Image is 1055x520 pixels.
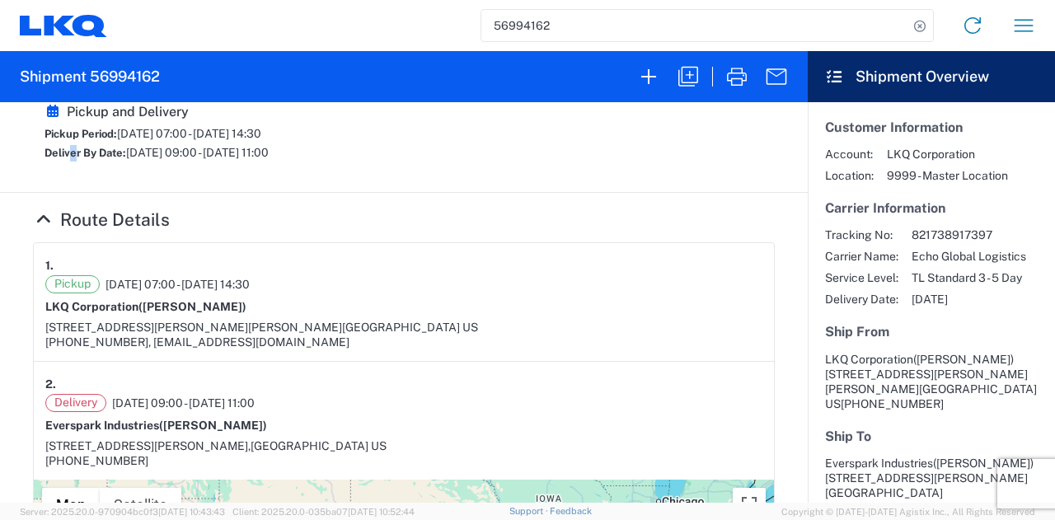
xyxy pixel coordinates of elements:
span: [STREET_ADDRESS][PERSON_NAME][PERSON_NAME] [825,368,1028,396]
span: Pickup Period: [45,128,117,140]
span: Delivery [45,394,106,412]
h2: Shipment 56994162 [20,67,160,87]
div: [PHONE_NUMBER], [EMAIL_ADDRESS][DOMAIN_NAME] [45,335,762,349]
span: [GEOGRAPHIC_DATA] US [251,439,387,452]
a: Support [509,506,551,516]
span: [DATE] 07:00 - [DATE] 14:30 [105,277,250,292]
h5: Pickup and Delivery [45,104,269,119]
span: Service Level: [825,270,898,285]
span: ([PERSON_NAME]) [138,300,246,313]
span: [DATE] 09:00 - [DATE] 11:00 [112,396,255,410]
address: [GEOGRAPHIC_DATA] US [825,352,1038,411]
span: ([PERSON_NAME]) [159,419,267,432]
strong: Everspark Industries [45,419,267,432]
span: [PHONE_NUMBER] [841,501,944,514]
span: Client: 2025.20.0-035ba07 [232,507,415,517]
span: Server: 2025.20.0-970904bc0f3 [20,507,225,517]
header: Shipment Overview [808,51,1055,102]
span: [PHONE_NUMBER] [841,397,944,410]
span: ([PERSON_NAME]) [913,353,1014,366]
span: LKQ Corporation [825,353,913,366]
strong: 2. [45,373,56,394]
span: [GEOGRAPHIC_DATA] US [342,321,478,334]
span: Location: [825,168,874,183]
span: [DATE] 10:52:44 [348,507,415,517]
input: Shipment, tracking or reference number [481,10,908,41]
h5: Customer Information [825,119,1038,135]
address: [GEOGRAPHIC_DATA] US [825,456,1038,515]
span: Carrier Name: [825,249,898,264]
span: [DATE] 07:00 - [DATE] 14:30 [117,127,261,140]
span: [DATE] 10:43:43 [158,507,225,517]
span: TL Standard 3 - 5 Day [912,270,1026,285]
span: 821738917397 [912,227,1026,242]
span: ([PERSON_NAME]) [933,457,1034,470]
strong: LKQ Corporation [45,300,246,313]
span: Pickup [45,275,100,293]
h5: Ship From [825,324,1038,340]
span: 9999 - Master Location [887,168,1008,183]
span: Copyright © [DATE]-[DATE] Agistix Inc., All Rights Reserved [781,504,1035,519]
span: LKQ Corporation [887,147,1008,162]
span: [DATE] [912,292,1026,307]
span: Account: [825,147,874,162]
h5: Ship To [825,429,1038,444]
span: Deliver By Date: [45,147,126,159]
a: Feedback [550,506,592,516]
span: Tracking No: [825,227,898,242]
div: [PHONE_NUMBER] [45,453,762,468]
h5: Carrier Information [825,200,1038,216]
span: Everspark Industries [STREET_ADDRESS][PERSON_NAME] [825,457,1034,485]
span: Echo Global Logistics [912,249,1026,264]
span: [STREET_ADDRESS][PERSON_NAME][PERSON_NAME] [45,321,342,334]
span: [STREET_ADDRESS][PERSON_NAME], [45,439,251,452]
span: [DATE] 09:00 - [DATE] 11:00 [126,146,269,159]
strong: 1. [45,255,54,275]
a: Hide Details [33,209,170,230]
span: Delivery Date: [825,292,898,307]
